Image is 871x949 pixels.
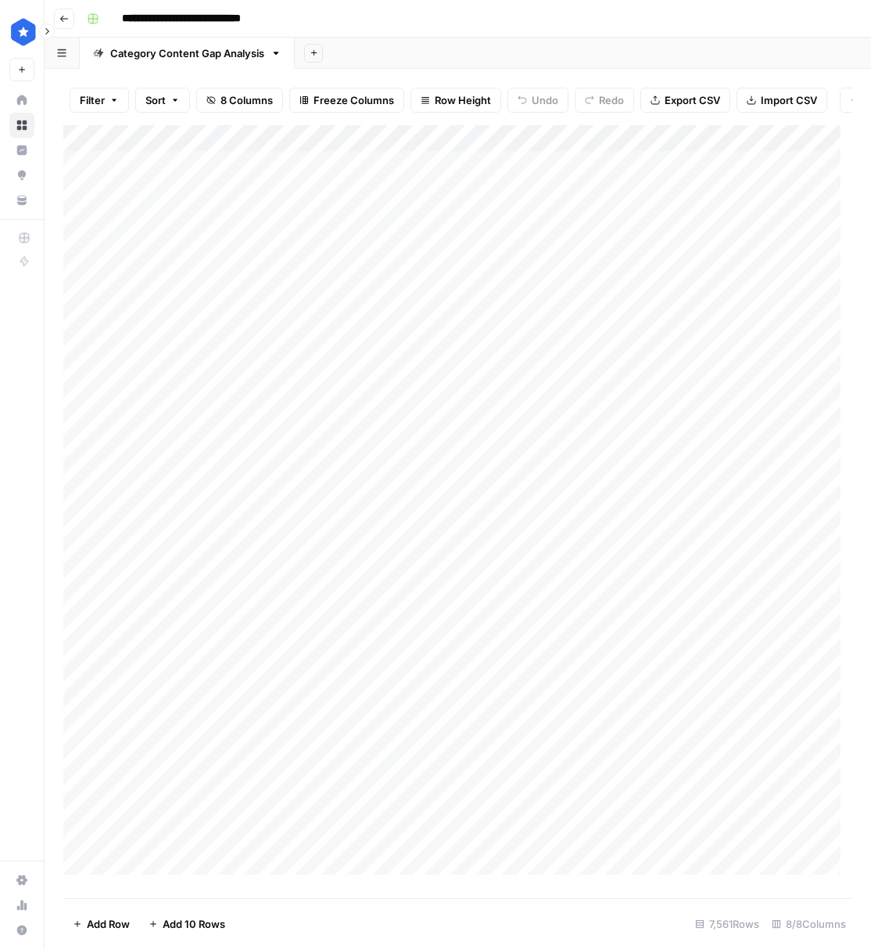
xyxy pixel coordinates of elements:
[87,916,130,932] span: Add Row
[575,88,634,113] button: Redo
[435,92,491,108] span: Row Height
[145,92,166,108] span: Sort
[765,911,852,936] div: 8/8 Columns
[9,88,34,113] a: Home
[9,18,38,46] img: ConsumerAffairs Logo
[640,88,730,113] button: Export CSV
[761,92,817,108] span: Import CSV
[9,188,34,213] a: Your Data
[9,13,34,52] button: Workspace: ConsumerAffairs
[9,138,34,163] a: Insights
[80,38,295,69] a: Category Content Gap Analysis
[410,88,501,113] button: Row Height
[532,92,558,108] span: Undo
[689,911,765,936] div: 7,561 Rows
[599,92,624,108] span: Redo
[196,88,283,113] button: 8 Columns
[9,893,34,918] a: Usage
[314,92,394,108] span: Freeze Columns
[139,911,235,936] button: Add 10 Rows
[135,88,190,113] button: Sort
[9,868,34,893] a: Settings
[737,88,827,113] button: Import CSV
[9,918,34,943] button: Help + Support
[70,88,129,113] button: Filter
[289,88,404,113] button: Freeze Columns
[665,92,720,108] span: Export CSV
[507,88,568,113] button: Undo
[9,163,34,188] a: Opportunities
[80,92,105,108] span: Filter
[110,45,264,61] div: Category Content Gap Analysis
[220,92,273,108] span: 8 Columns
[9,113,34,138] a: Browse
[163,916,225,932] span: Add 10 Rows
[63,911,139,936] button: Add Row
